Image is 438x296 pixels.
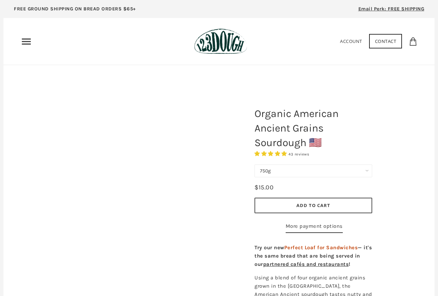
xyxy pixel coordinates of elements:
[254,151,288,157] span: 4.93 stars
[254,198,372,213] button: Add to Cart
[35,100,227,292] a: Organic American Ancient Grains Sourdough 🇺🇸
[348,3,435,18] a: Email Perk: FREE SHIPPING
[358,6,424,12] span: Email Perk: FREE SHIPPING
[284,244,358,251] span: Perfect Loaf for Sandwiches
[369,34,402,48] a: Contact
[340,38,362,44] a: Account
[296,202,330,208] span: Add to Cart
[14,5,136,13] p: FREE GROUND SHIPPING ON BREAD ORDERS $65+
[288,152,309,156] span: 43 reviews
[263,261,349,267] a: partnered cafés and restaurants
[3,3,146,18] a: FREE GROUND SHIPPING ON BREAD ORDERS $65+
[194,28,247,54] img: 123Dough Bakery
[21,36,32,47] nav: Primary
[249,103,377,153] h1: Organic American Ancient Grains Sourdough 🇺🇸
[254,244,372,267] strong: Try our new — it's the same bread that are being served in our !
[286,222,343,233] a: More payment options
[254,182,274,192] div: $15.00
